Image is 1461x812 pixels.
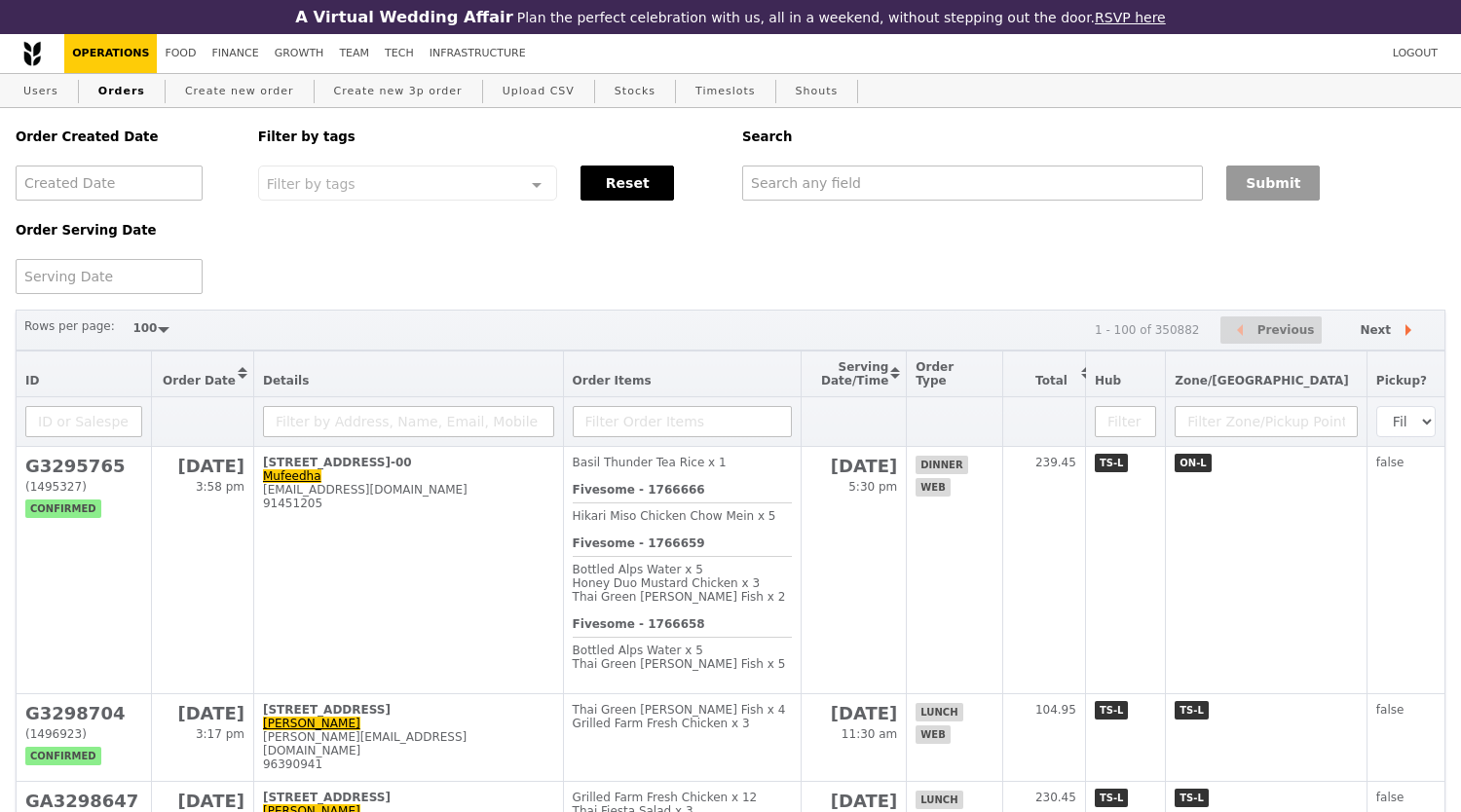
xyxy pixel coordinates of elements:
span: Thai Green [PERSON_NAME] Fish x 2 [573,590,786,604]
span: false [1376,703,1405,717]
input: Search any field [742,166,1203,201]
span: Hub [1095,374,1121,388]
span: 3:58 pm [196,480,244,494]
a: Mufeedha [263,469,321,483]
span: Bottled Alps Water x 5 [573,563,703,576]
input: ID or Salesperson name [25,406,142,437]
b: Fivesome - 1766659 [573,536,705,550]
a: Team [331,34,377,73]
b: Fivesome - 1766658 [573,617,705,631]
span: 11:30 am [842,727,897,741]
input: Filter Zone/Pickup Point [1175,406,1358,437]
div: 1 - 100 of 350882 [1095,323,1200,337]
a: Finance [205,34,267,73]
a: Create new 3p order [326,74,470,109]
button: Next [1343,316,1437,345]
button: Previous [1220,316,1322,345]
div: Plan the perfect celebration with us, all in a weekend, without stepping out the door. [243,8,1217,26]
input: Filter Order Items [573,406,792,437]
div: [PERSON_NAME][EMAIL_ADDRESS][DOMAIN_NAME] [263,730,554,757]
a: Infrastructure [422,34,534,73]
h5: Filter by tags [258,129,719,144]
h2: [DATE] [161,703,244,723]
a: Timeslots [688,74,763,109]
span: dinner [916,456,967,474]
a: Operations [64,34,157,73]
div: [STREET_ADDRESS] [263,791,554,804]
a: Orders [91,74,153,109]
a: Tech [377,34,422,73]
span: web [916,725,950,744]
span: web [916,478,950,497]
span: 230.45 [1035,791,1076,804]
span: TS-L [1175,701,1209,720]
span: Filter by tags [267,174,356,192]
div: Grilled Farm Fresh Chicken x 12 [573,791,792,804]
h3: A Virtual Wedding Affair [295,8,512,26]
div: (1496923) [25,727,142,741]
input: Created Date [16,166,203,201]
a: Stocks [607,74,663,109]
span: Zone/[GEOGRAPHIC_DATA] [1175,374,1349,388]
span: lunch [916,791,962,809]
span: Next [1360,318,1391,342]
span: Previous [1257,318,1315,342]
h2: [DATE] [810,791,898,811]
span: Honey Duo Mustard Chicken x 3 [573,576,761,590]
h5: Order Serving Date [16,223,235,238]
div: [EMAIL_ADDRESS][DOMAIN_NAME] [263,483,554,497]
a: Create new order [177,74,302,109]
button: Submit [1226,166,1320,201]
span: ON-L [1175,454,1211,472]
span: confirmed [25,499,101,518]
span: TS-L [1175,789,1209,807]
span: Thai Green [PERSON_NAME] Fish x 5 [573,657,786,671]
a: Shouts [788,74,846,109]
span: Bottled Alps Water x 5 [573,644,703,657]
div: [STREET_ADDRESS] [263,703,554,717]
span: Pickup? [1376,374,1427,388]
div: Thai Green [PERSON_NAME] Fish x 4 [573,703,792,717]
label: Rows per page: [24,316,115,336]
span: TS-L [1095,454,1129,472]
span: Order Items [573,374,652,388]
a: Users [16,74,66,109]
h2: [DATE] [161,456,244,476]
h2: [DATE] [161,791,244,811]
span: lunch [916,703,962,721]
button: Reset [581,166,674,201]
a: [PERSON_NAME] [263,717,360,730]
span: false [1376,456,1405,469]
span: 3:17 pm [196,727,244,741]
div: 91451205 [263,497,554,510]
span: confirmed [25,747,101,765]
h2: GA3298647 [25,791,142,811]
span: ID [25,374,39,388]
h5: Order Created Date [16,129,235,144]
img: Grain logo [23,41,41,66]
input: Filter Hub [1095,406,1156,437]
h2: [DATE] [810,456,898,476]
span: false [1376,791,1405,804]
span: 104.95 [1035,703,1076,717]
h2: G3295765 [25,456,142,476]
div: 96390941 [263,757,554,771]
h2: G3298704 [25,703,142,723]
a: Growth [267,34,332,73]
div: [STREET_ADDRESS]-00 [263,456,554,469]
h5: Search [742,129,1445,144]
span: Order Type [916,360,954,388]
b: Fivesome - 1766666 [573,483,705,497]
h2: [DATE] [810,703,898,723]
span: 239.45 [1035,456,1076,469]
a: Logout [1385,34,1445,73]
input: Filter by Address, Name, Email, Mobile [263,406,554,437]
span: 5:30 pm [848,480,897,494]
div: Basil Thunder Tea Rice x 1 [573,456,792,469]
input: Serving Date [16,259,203,294]
span: TS-L [1095,701,1129,720]
span: Details [263,374,309,388]
span: Hikari Miso Chicken Chow Mein x 5 [573,509,776,523]
a: Food [157,34,204,73]
span: TS-L [1095,789,1129,807]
